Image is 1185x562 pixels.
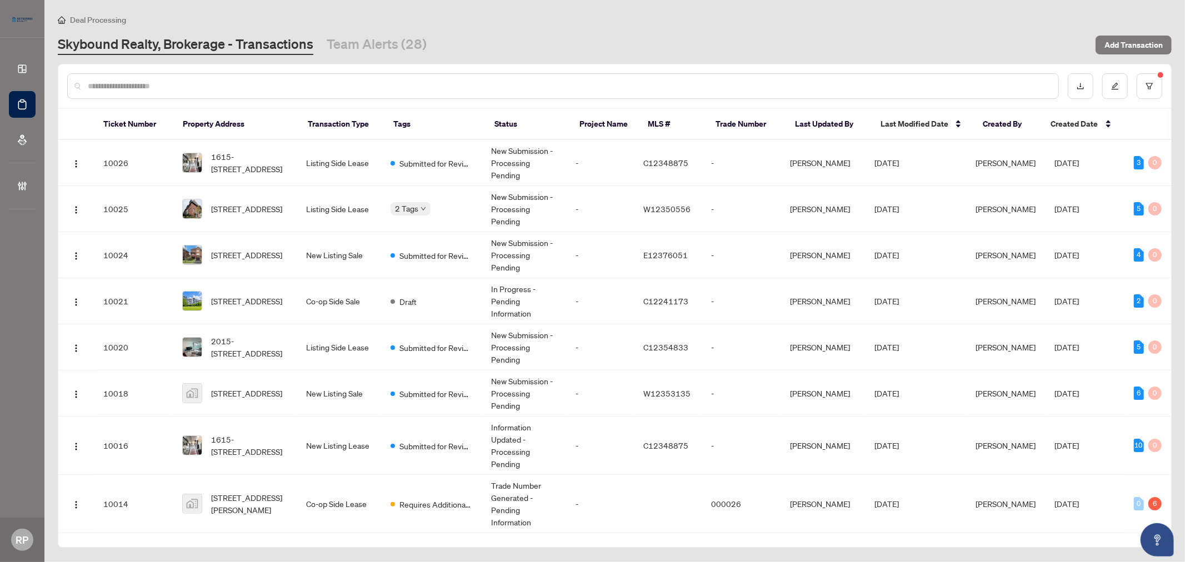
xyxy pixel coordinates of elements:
span: [PERSON_NAME] [976,250,1036,260]
div: 4 [1134,248,1144,262]
span: [DATE] [874,250,899,260]
div: 5 [1134,340,1144,354]
span: [PERSON_NAME] [976,499,1036,509]
span: Submitted for Review [399,440,472,452]
td: - [702,140,781,186]
td: 10025 [94,186,173,232]
span: C12354833 [643,342,688,352]
span: [DATE] [874,388,899,398]
button: download [1068,73,1093,99]
td: [PERSON_NAME] [781,417,866,475]
span: download [1077,82,1084,90]
span: [DATE] [1055,342,1079,352]
td: Co-op Side Sale [297,278,382,324]
td: Co-op Side Lease [297,475,382,533]
img: Logo [72,344,81,353]
button: Open asap [1141,523,1174,556]
img: thumbnail-img [183,292,202,310]
img: thumbnail-img [183,384,202,403]
th: Ticket Number [94,109,174,140]
button: Logo [67,200,85,218]
span: [DATE] [1055,388,1079,398]
div: 6 [1134,387,1144,400]
span: [STREET_ADDRESS] [211,249,282,261]
th: Transaction Type [299,109,384,140]
span: 2015-[STREET_ADDRESS] [211,335,288,359]
span: [DATE] [1055,440,1079,450]
td: - [702,324,781,370]
button: Logo [67,154,85,172]
td: New Listing Sale [297,370,382,417]
span: [STREET_ADDRESS] [211,203,282,215]
th: MLS # [639,109,707,140]
span: [DATE] [1055,204,1079,214]
div: 0 [1148,248,1162,262]
img: Logo [72,252,81,260]
button: Logo [67,292,85,310]
td: - [567,140,634,186]
td: - [567,475,634,533]
span: [DATE] [874,342,899,352]
div: 2 [1134,294,1144,308]
td: New Listing Lease [297,417,382,475]
span: Submitted for Review [399,342,472,354]
td: Information Updated - Processing Pending [482,417,567,475]
td: 10020 [94,324,173,370]
td: 000026 [702,475,781,533]
span: [DATE] [1055,158,1079,168]
span: [DATE] [874,296,899,306]
img: thumbnail-img [183,199,202,218]
div: 0 [1134,497,1144,510]
div: 10 [1134,439,1144,452]
div: 5 [1134,202,1144,215]
img: thumbnail-img [183,436,202,455]
td: - [567,186,634,232]
button: edit [1102,73,1128,99]
div: 0 [1148,439,1162,452]
th: Last Modified Date [872,109,974,140]
span: E12376051 [643,250,688,260]
button: filter [1137,73,1162,99]
span: C12348875 [643,440,688,450]
td: [PERSON_NAME] [781,278,866,324]
td: - [567,417,634,475]
span: [DATE] [1055,250,1079,260]
div: 0 [1148,294,1162,308]
span: [PERSON_NAME] [976,296,1036,306]
th: Last Updated By [787,109,872,140]
th: Created Date [1042,109,1122,140]
div: 0 [1148,202,1162,215]
td: Trade Number Generated - Pending Information [482,475,567,533]
span: [DATE] [874,204,899,214]
td: 10018 [94,370,173,417]
td: Listing Side Lease [297,140,382,186]
td: New Submission - Processing Pending [482,324,567,370]
td: [PERSON_NAME] [781,324,866,370]
a: Skybound Realty, Brokerage - Transactions [58,35,313,55]
span: [STREET_ADDRESS] [211,387,282,399]
button: Logo [67,436,85,454]
td: 10024 [94,232,173,278]
span: RP [16,532,29,548]
td: New Submission - Processing Pending [482,370,567,417]
td: 10016 [94,417,173,475]
div: 0 [1148,156,1162,169]
span: [PERSON_NAME] [976,342,1036,352]
span: W12353135 [643,388,691,398]
td: - [702,417,781,475]
span: filter [1146,82,1153,90]
span: Submitted for Review [399,157,472,169]
th: Created By [974,109,1042,140]
span: Add Transaction [1104,36,1163,54]
button: Logo [67,495,85,513]
td: [PERSON_NAME] [781,140,866,186]
span: Submitted for Review [399,388,472,400]
td: New Listing Sale [297,232,382,278]
span: [DATE] [874,158,899,168]
span: [DATE] [874,440,899,450]
img: thumbnail-img [183,338,202,357]
td: 10014 [94,475,173,533]
th: Tags [384,109,486,140]
td: - [567,324,634,370]
td: - [702,370,781,417]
